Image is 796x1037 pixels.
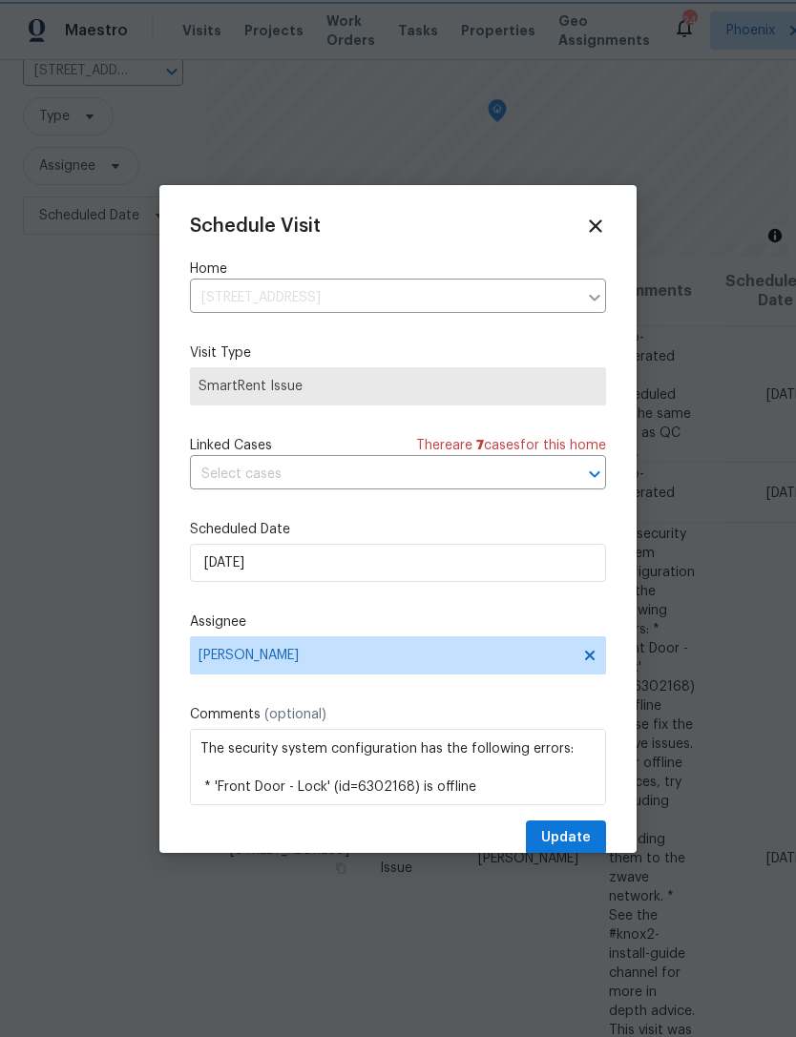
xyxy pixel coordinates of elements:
span: Close [585,216,606,237]
label: Comments [190,705,606,724]
span: 7 [476,439,484,452]
label: Visit Type [190,343,606,363]
span: [PERSON_NAME] [199,648,573,663]
span: There are case s for this home [416,436,606,455]
input: Enter in an address [190,283,577,313]
span: Linked Cases [190,436,272,455]
button: Update [526,820,606,856]
span: Update [541,826,591,850]
span: Schedule Visit [190,217,321,236]
button: Open [581,461,608,487]
textarea: The security system configuration has the following errors: * 'Front Door - Lock' (id=6302168) is... [190,729,606,805]
span: (optional) [264,708,326,721]
label: Scheduled Date [190,520,606,539]
label: Assignee [190,612,606,632]
input: Select cases [190,460,553,489]
label: Home [190,259,606,279]
span: SmartRent Issue [199,377,597,396]
input: M/D/YYYY [190,544,606,582]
